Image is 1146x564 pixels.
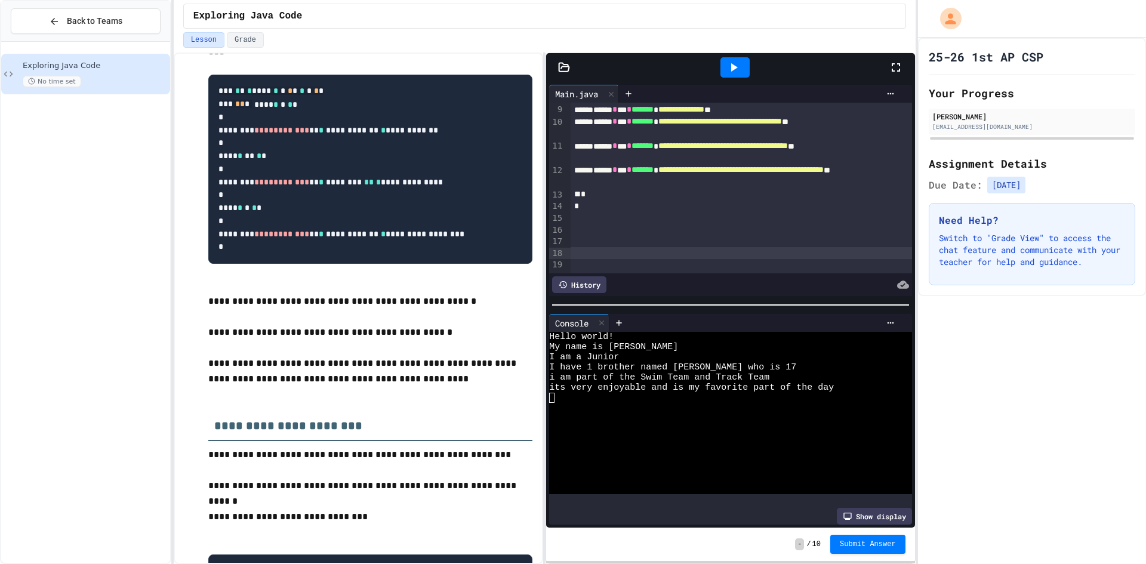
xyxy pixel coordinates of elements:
[929,85,1135,101] h2: Your Progress
[929,48,1043,65] h1: 25-26 1st AP CSP
[549,372,769,383] span: i am part of the Swim Team and Track Team
[549,201,564,212] div: 14
[929,178,982,192] span: Due Date:
[928,5,965,32] div: My Account
[549,189,564,201] div: 13
[549,332,614,342] span: Hello world!
[837,508,912,525] div: Show display
[939,213,1125,227] h3: Need Help?
[840,540,896,549] span: Submit Answer
[549,212,564,224] div: 15
[11,8,161,34] button: Back to Teams
[549,383,834,393] span: its very enjoyable and is my favorite part of the day
[939,232,1125,268] p: Switch to "Grade View" to access the chat feature and communicate with your teacher for help and ...
[552,276,606,293] div: History
[549,314,609,332] div: Console
[227,32,264,48] button: Grade
[549,259,564,271] div: 19
[549,140,564,165] div: 11
[812,540,821,549] span: 10
[183,32,224,48] button: Lesson
[549,88,604,100] div: Main.java
[193,9,302,23] span: Exploring Java Code
[549,342,678,352] span: My name is [PERSON_NAME]
[987,177,1025,193] span: [DATE]
[549,85,619,103] div: Main.java
[549,165,564,189] div: 12
[67,15,122,27] span: Back to Teams
[795,538,804,550] span: -
[23,61,168,71] span: Exploring Java Code
[932,122,1132,131] div: [EMAIL_ADDRESS][DOMAIN_NAME]
[549,116,564,141] div: 10
[929,155,1135,172] h2: Assignment Details
[549,362,796,372] span: I have 1 brother named [PERSON_NAME] who is 17
[549,224,564,236] div: 16
[806,540,811,549] span: /
[23,76,81,87] span: No time set
[549,317,594,329] div: Console
[932,111,1132,122] div: [PERSON_NAME]
[549,352,619,362] span: I am a Junior
[549,248,564,260] div: 18
[549,236,564,248] div: 17
[830,535,905,554] button: Submit Answer
[549,104,564,116] div: 9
